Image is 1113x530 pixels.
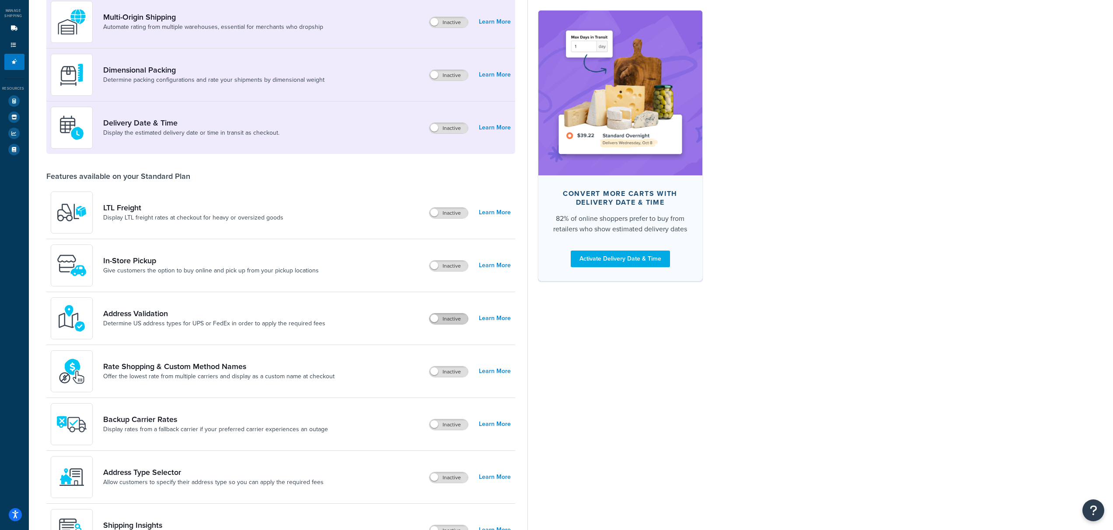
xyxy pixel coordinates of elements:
button: Open Resource Center [1082,499,1104,521]
a: Learn More [479,69,511,81]
label: Inactive [429,472,468,483]
img: icon-duo-feat-rate-shopping-ecdd8bed.png [56,356,87,387]
a: Learn More [479,471,511,483]
a: Learn More [479,418,511,430]
a: Determine US address types for UPS or FedEx in order to apply the required fees [103,319,325,328]
div: 82% of online shoppers prefer to buy from retailers who show estimated delivery dates [552,213,688,234]
a: Learn More [479,206,511,219]
div: Features available on your Standard Plan [46,171,190,181]
a: Delivery Date & Time [103,118,279,128]
img: DTVBYsAAAAAASUVORK5CYII= [56,59,87,90]
a: Learn More [479,312,511,324]
img: WatD5o0RtDAAAAAElFTkSuQmCC [56,7,87,37]
a: Offer the lowest rate from multiple carriers and display as a custom name at checkout [103,372,335,381]
a: Activate Delivery Date & Time [571,250,670,267]
a: Learn More [479,122,511,134]
a: Display rates from a fallback carrier if your preferred carrier experiences an outage [103,425,328,434]
label: Inactive [429,261,468,271]
label: Inactive [429,208,468,218]
a: Determine packing configurations and rate your shipments by dimensional weight [103,76,324,84]
a: Backup Carrier Rates [103,415,328,424]
label: Inactive [429,123,468,133]
img: wNXZ4XiVfOSSwAAAABJRU5ErkJggg== [56,462,87,492]
a: Learn More [479,365,511,377]
label: Inactive [429,419,468,430]
label: Inactive [429,314,468,324]
a: Give customers the option to buy online and pick up from your pickup locations [103,266,319,275]
li: Carriers [4,21,24,37]
li: Shipping Rules [4,37,24,53]
a: Multi-Origin Shipping [103,12,323,22]
label: Inactive [429,17,468,28]
a: Automate rating from multiple warehouses, essential for merchants who dropship [103,23,323,31]
label: Inactive [429,70,468,80]
a: Display the estimated delivery date or time in transit as checkout. [103,129,279,137]
li: Test Your Rates [4,93,24,109]
a: Allow customers to specify their address type so you can apply the required fees [103,478,324,487]
li: Marketplace [4,109,24,125]
label: Inactive [429,366,468,377]
li: Advanced Features [4,54,24,70]
img: gfkeb5ejjkALwAAAABJRU5ErkJggg== [56,112,87,143]
li: Help Docs [4,142,24,157]
img: kIG8fy0lQAAAABJRU5ErkJggg== [56,303,87,334]
a: Address Type Selector [103,467,324,477]
a: Rate Shopping & Custom Method Names [103,362,335,371]
a: Learn More [479,16,511,28]
img: feature-image-ddt-36eae7f7280da8017bfb280eaccd9c446f90b1fe08728e4019434db127062ab4.png [551,24,689,162]
a: Dimensional Packing [103,65,324,75]
a: Address Validation [103,309,325,318]
a: Shipping Insights [103,520,314,530]
img: icon-duo-feat-backup-carrier-4420b188.png [56,409,87,439]
a: Display LTL freight rates at checkout for heavy or oversized goods [103,213,283,222]
div: Convert more carts with delivery date & time [552,189,688,206]
a: LTL Freight [103,203,283,213]
img: wfgcfpwTIucLEAAAAASUVORK5CYII= [56,250,87,281]
a: Learn More [479,259,511,272]
li: Analytics [4,126,24,141]
img: y79ZsPf0fXUFUhFXDzUgf+ktZg5F2+ohG75+v3d2s1D9TjoU8PiyCIluIjV41seZevKCRuEjTPPOKHJsQcmKCXGdfprl3L4q7... [56,197,87,228]
a: In-Store Pickup [103,256,319,265]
